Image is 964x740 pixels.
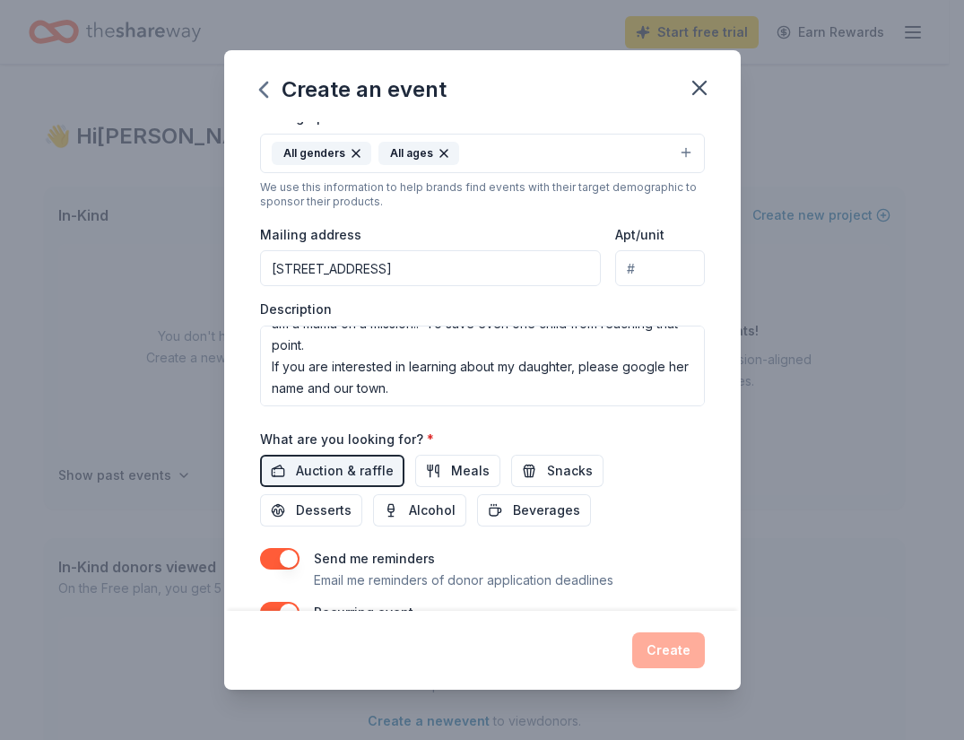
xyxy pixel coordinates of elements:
[451,460,490,482] span: Meals
[260,75,447,104] div: Create an event
[615,250,704,286] input: #
[272,142,371,165] div: All genders
[378,142,459,165] div: All ages
[373,494,466,527] button: Alcohol
[314,551,435,566] label: Send me reminders
[260,431,434,448] label: What are you looking for?
[415,455,500,487] button: Meals
[513,500,580,521] span: Beverages
[260,326,705,406] textarea: This would be to raise money for a raffle for my AFSP out of the darkness team. Steps For [PERSON...
[511,455,604,487] button: Snacks
[409,500,456,521] span: Alcohol
[260,300,332,318] label: Description
[547,460,593,482] span: Snacks
[615,226,664,244] label: Apt/unit
[260,250,602,286] input: Enter a US address
[314,605,413,620] label: Recurring event
[260,494,362,527] button: Desserts
[477,494,591,527] button: Beverages
[296,460,394,482] span: Auction & raffle
[260,180,705,209] div: We use this information to help brands find events with their target demographic to sponsor their...
[296,500,352,521] span: Desserts
[260,226,361,244] label: Mailing address
[260,134,705,173] button: All gendersAll ages
[314,570,613,591] p: Email me reminders of donor application deadlines
[260,455,404,487] button: Auction & raffle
